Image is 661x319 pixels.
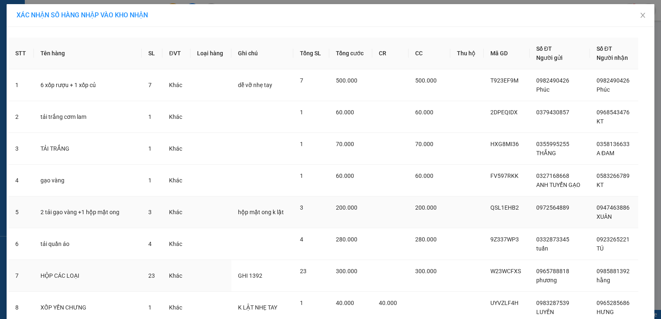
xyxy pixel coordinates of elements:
[597,54,628,61] span: Người nhận
[9,228,34,260] td: 6
[34,101,142,133] td: tải trắng cơm lam
[336,141,354,147] span: 70.000
[490,300,518,306] span: UYVZLF4H
[148,272,155,279] span: 23
[490,141,519,147] span: HXG8MI36
[9,133,34,165] td: 3
[293,38,329,69] th: Tổng SL
[329,38,372,69] th: Tổng cước
[148,209,152,215] span: 3
[9,260,34,292] td: 7
[238,209,284,215] span: hộp mật ong k lật
[148,241,152,247] span: 4
[336,77,357,84] span: 500.000
[597,77,630,84] span: 0982490426
[34,196,142,228] td: 2 tải gạo vàng +1 hộp mật ong
[9,38,34,69] th: STT
[336,300,354,306] span: 40.000
[300,300,303,306] span: 1
[162,69,190,101] td: Khác
[490,204,519,211] span: QSL1EHB2
[415,77,437,84] span: 500.000
[34,260,142,292] td: HỘP CÁC LOẠI
[148,145,152,152] span: 1
[536,204,569,211] span: 0972564889
[597,309,614,315] span: HƯNG
[450,38,484,69] th: Thu hộ
[162,38,190,69] th: ĐVT
[597,172,630,179] span: 0583266789
[336,268,357,274] span: 300.000
[597,150,614,156] span: A ĐAM
[415,204,437,211] span: 200.000
[536,45,552,52] span: Số ĐT
[142,38,162,69] th: SL
[490,172,518,179] span: FV597RKK
[597,236,630,243] span: 0923265221
[190,38,232,69] th: Loại hàng
[379,300,397,306] span: 40.000
[597,213,612,220] span: XUÂN
[597,109,630,116] span: 0968543476
[409,38,450,69] th: CC
[238,304,277,311] span: K LẬT NHẸ TAY
[597,277,610,284] span: hằng
[490,77,518,84] span: T923EF9M
[34,69,142,101] td: 6 xốp rượu + 1 xốp củ
[631,4,654,27] button: Close
[490,109,518,116] span: 2DPEQIDX
[536,54,563,61] span: Người gửi
[300,141,303,147] span: 1
[597,204,630,211] span: 0947463886
[597,86,610,93] span: Phúc
[490,236,519,243] span: 9Z337WP3
[536,109,569,116] span: 0379430857
[415,172,433,179] span: 60.000
[34,38,142,69] th: Tên hàng
[238,272,262,279] span: GHI 1392
[148,304,152,311] span: 1
[536,182,580,188] span: ANH TUYỂN GẠO
[148,177,152,184] span: 1
[597,141,630,147] span: 0358136633
[162,101,190,133] td: Khác
[17,11,148,19] span: XÁC NHẬN SỐ HÀNG NHẬP VÀO KHO NHẬN
[536,150,556,156] span: THẮNG
[536,268,569,274] span: 0965788818
[536,277,557,284] span: phương
[9,101,34,133] td: 2
[536,141,569,147] span: 0355995255
[300,109,303,116] span: 1
[415,268,437,274] span: 300.000
[148,82,152,88] span: 7
[336,204,357,211] span: 200.000
[372,38,409,69] th: CR
[34,228,142,260] td: tải quần áo
[415,141,433,147] span: 70.000
[536,245,548,252] span: tuấn
[336,236,357,243] span: 280.000
[300,236,303,243] span: 4
[300,77,303,84] span: 7
[415,236,437,243] span: 280.000
[536,77,569,84] span: 0982490426
[162,165,190,196] td: Khác
[597,45,612,52] span: Số ĐT
[597,268,630,274] span: 0985881392
[536,236,569,243] span: 0332873345
[336,172,354,179] span: 60.000
[300,172,303,179] span: 1
[162,196,190,228] td: Khác
[34,133,142,165] td: TẢI TRẮNG
[231,38,293,69] th: Ghi chú
[9,69,34,101] td: 1
[162,133,190,165] td: Khác
[597,118,604,125] span: KT
[597,182,604,188] span: KT
[484,38,530,69] th: Mã GD
[536,300,569,306] span: 0983287539
[238,82,272,88] span: dễ vỡ nhẹ tay
[536,172,569,179] span: 0327168668
[597,300,630,306] span: 0965285686
[34,165,142,196] td: gạo vàng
